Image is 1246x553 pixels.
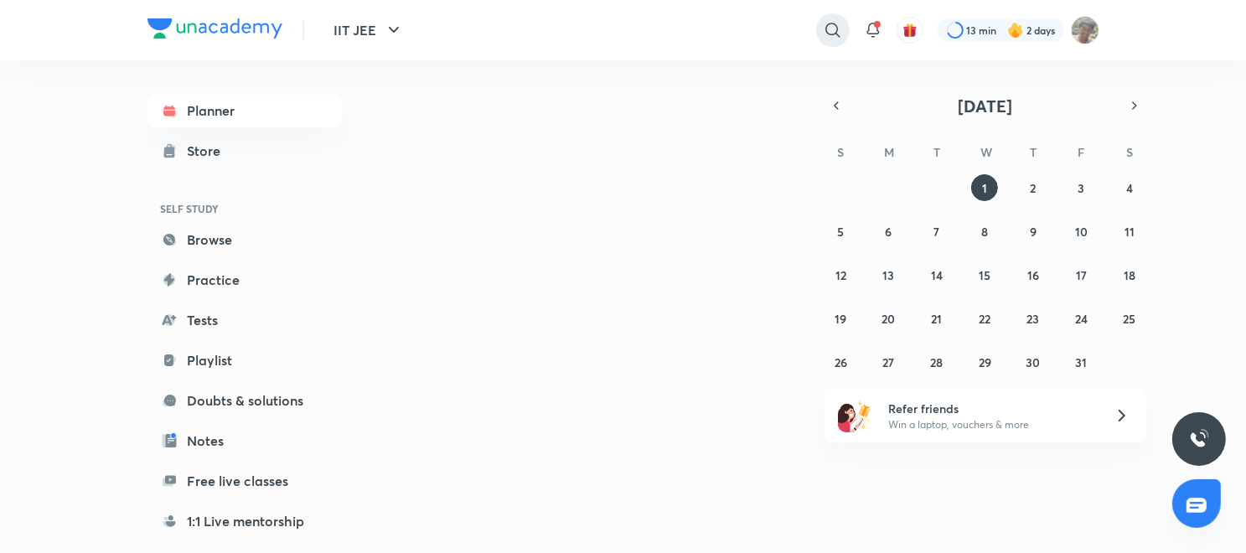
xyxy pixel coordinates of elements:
a: 1:1 Live mentorship [147,504,342,538]
abbr: October 4, 2025 [1126,180,1133,196]
button: October 10, 2025 [1068,218,1094,245]
abbr: October 20, 2025 [882,311,896,327]
button: October 14, 2025 [923,261,950,288]
button: October 29, 2025 [971,349,998,375]
button: October 27, 2025 [876,349,902,375]
button: October 12, 2025 [827,261,854,288]
img: Shashwat Mathur [1071,16,1099,44]
h6: Refer friends [888,400,1094,417]
img: referral [838,399,871,432]
button: October 2, 2025 [1020,174,1047,201]
a: Company Logo [147,18,282,43]
abbr: October 31, 2025 [1075,354,1087,370]
button: October 11, 2025 [1116,218,1143,245]
button: October 28, 2025 [923,349,950,375]
button: October 4, 2025 [1116,174,1143,201]
abbr: Thursday [1030,144,1037,160]
button: October 19, 2025 [827,305,854,332]
a: Free live classes [147,464,342,498]
abbr: October 22, 2025 [979,311,990,327]
abbr: Sunday [837,144,844,160]
abbr: October 19, 2025 [835,311,846,327]
button: October 3, 2025 [1068,174,1094,201]
abbr: October 1, 2025 [982,180,987,196]
abbr: October 3, 2025 [1078,180,1084,196]
button: October 31, 2025 [1068,349,1094,375]
button: October 24, 2025 [1068,305,1094,332]
button: October 16, 2025 [1020,261,1047,288]
a: Practice [147,263,342,297]
abbr: October 26, 2025 [835,354,847,370]
abbr: October 29, 2025 [979,354,991,370]
a: Notes [147,424,342,457]
button: October 5, 2025 [827,218,854,245]
button: IIT JEE [324,13,414,47]
button: October 8, 2025 [971,218,998,245]
button: October 26, 2025 [827,349,854,375]
abbr: October 15, 2025 [979,267,990,283]
abbr: October 10, 2025 [1075,224,1088,240]
abbr: October 12, 2025 [835,267,846,283]
button: October 22, 2025 [971,305,998,332]
abbr: Tuesday [933,144,940,160]
a: Playlist [147,344,342,377]
abbr: October 6, 2025 [886,224,892,240]
button: October 30, 2025 [1020,349,1047,375]
abbr: Friday [1078,144,1084,160]
button: [DATE] [848,94,1123,117]
button: October 9, 2025 [1020,218,1047,245]
img: streak [1007,22,1024,39]
button: October 18, 2025 [1116,261,1143,288]
button: October 6, 2025 [876,218,902,245]
abbr: October 7, 2025 [934,224,940,240]
abbr: October 25, 2025 [1123,311,1135,327]
abbr: October 8, 2025 [981,224,988,240]
img: Company Logo [147,18,282,39]
a: Tests [147,303,342,337]
abbr: October 18, 2025 [1124,267,1135,283]
button: October 7, 2025 [923,218,950,245]
button: October 25, 2025 [1116,305,1143,332]
button: October 1, 2025 [971,174,998,201]
abbr: October 23, 2025 [1026,311,1039,327]
a: Store [147,134,342,168]
button: October 23, 2025 [1020,305,1047,332]
abbr: October 24, 2025 [1075,311,1088,327]
h6: SELF STUDY [147,194,342,223]
abbr: October 21, 2025 [932,311,943,327]
abbr: October 13, 2025 [883,267,895,283]
div: Store [188,141,231,161]
abbr: October 5, 2025 [837,224,844,240]
button: October 15, 2025 [971,261,998,288]
button: October 13, 2025 [876,261,902,288]
button: October 20, 2025 [876,305,902,332]
a: Planner [147,94,342,127]
span: [DATE] [958,95,1012,117]
abbr: October 9, 2025 [1030,224,1037,240]
button: October 21, 2025 [923,305,950,332]
img: ttu [1189,429,1209,449]
abbr: Saturday [1126,144,1133,160]
abbr: October 16, 2025 [1027,267,1039,283]
abbr: Monday [885,144,895,160]
abbr: October 17, 2025 [1076,267,1087,283]
button: October 17, 2025 [1068,261,1094,288]
a: Browse [147,223,342,256]
abbr: October 30, 2025 [1026,354,1040,370]
abbr: Wednesday [980,144,992,160]
img: avatar [902,23,918,38]
a: Doubts & solutions [147,384,342,417]
abbr: October 14, 2025 [931,267,943,283]
button: avatar [897,17,923,44]
abbr: October 27, 2025 [883,354,895,370]
p: Win a laptop, vouchers & more [888,417,1094,432]
abbr: October 11, 2025 [1125,224,1135,240]
abbr: October 2, 2025 [1030,180,1036,196]
abbr: October 28, 2025 [931,354,944,370]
